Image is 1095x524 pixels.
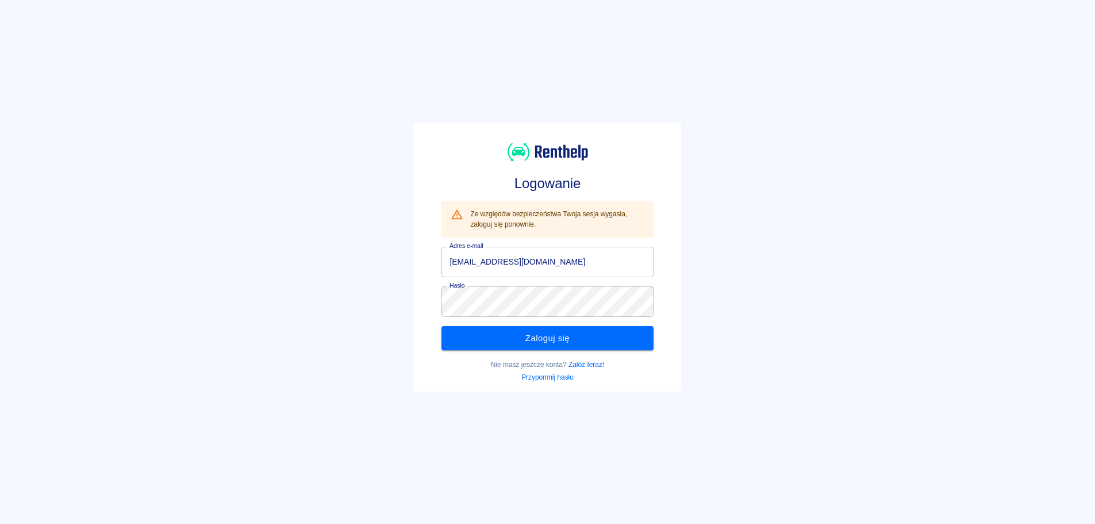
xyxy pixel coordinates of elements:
[521,373,574,381] a: Przypomnij hasło
[449,242,483,250] label: Adres e-mail
[441,359,653,370] p: Nie masz jeszcze konta?
[470,204,644,234] div: Ze względów bezpieczeństwa Twoja sesja wygasła, zaloguj się ponownie.
[508,141,588,163] img: Renthelp logo
[449,281,465,290] label: Hasło
[441,326,653,350] button: Zaloguj się
[568,361,604,369] a: Załóż teraz!
[441,175,653,192] h3: Logowanie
